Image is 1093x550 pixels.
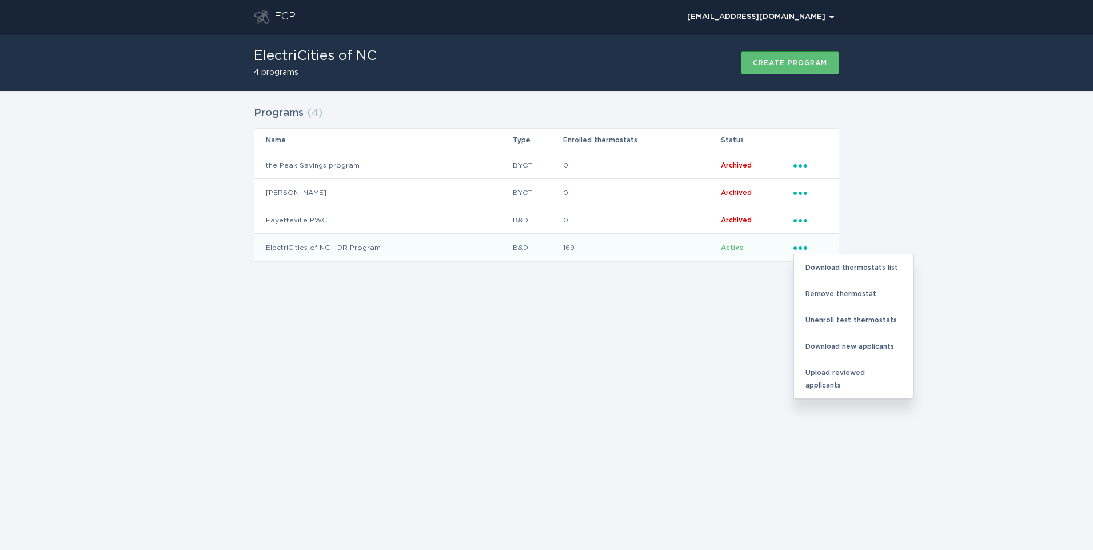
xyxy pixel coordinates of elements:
span: Archived [721,162,752,169]
th: Type [512,129,563,152]
td: BYOT [512,152,563,179]
th: Name [254,129,512,152]
td: ElectriCities of NC - DR Program [254,234,512,261]
td: 0 [563,206,720,234]
div: [EMAIL_ADDRESS][DOMAIN_NAME] [687,14,834,21]
h2: 4 programs [254,69,377,77]
td: 0 [563,179,720,206]
button: Open user account details [682,9,839,26]
span: ( 4 ) [307,108,322,118]
div: Create program [753,59,827,66]
td: B&D [512,206,563,234]
th: Enrolled thermostats [563,129,720,152]
div: Download thermostats list [794,254,913,281]
tr: 8f08b032e15948b8889833493abc4634 [254,179,839,206]
h1: ElectriCities of NC [254,49,377,63]
h2: Programs [254,103,304,123]
td: BYOT [512,179,563,206]
div: Upload reviewed applicants [794,360,913,398]
span: Archived [721,217,752,224]
tr: 04fbdf2fd0cd408793a1d0425b718d4a [254,206,839,234]
td: Fayetteville PWC [254,206,512,234]
div: Popover menu [793,214,827,226]
div: Download new applicants [794,333,913,360]
div: ECP [274,10,296,24]
td: 169 [563,234,720,261]
div: Remove thermostat [794,281,913,307]
span: Archived [721,189,752,196]
div: Popover menu [793,159,827,172]
td: B&D [512,234,563,261]
div: Unenroll test thermostats [794,307,913,333]
div: Popover menu [682,9,839,26]
button: Go to dashboard [254,10,269,24]
span: Active [721,244,744,251]
th: Status [720,129,793,152]
td: 0 [563,152,720,179]
tr: Table Headers [254,129,839,152]
button: Create program [741,51,839,74]
tr: a59225d7cfa047ee984712128038072c [254,234,839,261]
td: the Peak Savings program [254,152,512,179]
tr: 54477d92027e426a97e67601c60dec57 [254,152,839,179]
div: Popover menu [793,186,827,199]
td: [PERSON_NAME] [254,179,512,206]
